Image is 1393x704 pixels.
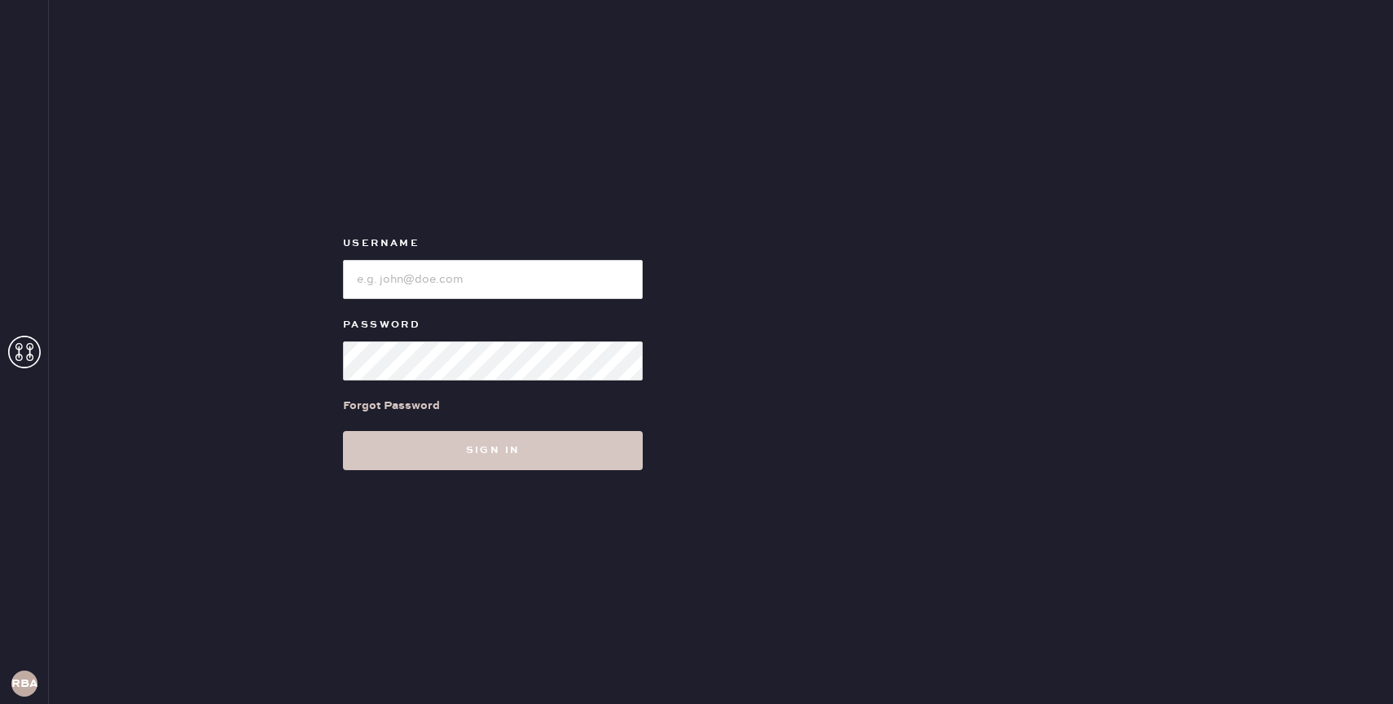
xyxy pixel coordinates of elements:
[343,260,643,299] input: e.g. john@doe.com
[343,397,440,415] div: Forgot Password
[11,678,37,689] h3: RBA
[343,381,440,431] a: Forgot Password
[343,234,643,253] label: Username
[343,431,643,470] button: Sign in
[343,315,643,335] label: Password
